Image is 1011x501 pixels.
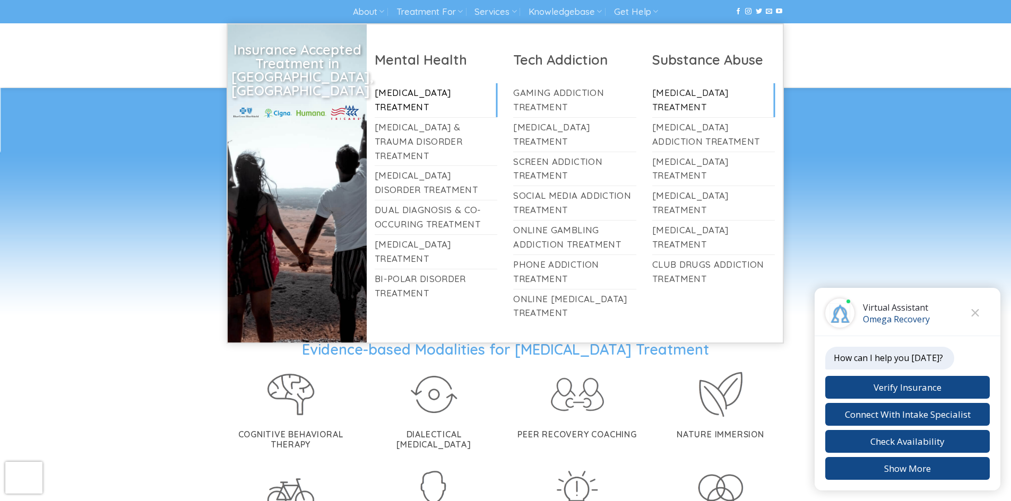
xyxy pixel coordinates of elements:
a: Club Drugs Addiction Treatment [652,255,775,289]
h2: Tech Addiction [513,51,636,68]
h5: Dialectical [MEDICAL_DATA] [370,429,498,450]
a: [MEDICAL_DATA] Treatment [513,118,636,152]
a: Get Help [614,2,658,22]
h5: Nature Immersion [657,429,784,440]
a: [MEDICAL_DATA] Treatment [652,221,775,254]
a: [MEDICAL_DATA] Treatment [652,83,775,117]
h2: Mental Health [375,51,498,68]
a: [MEDICAL_DATA] Treatment [652,152,775,186]
a: Treatment For [396,2,463,22]
a: Services [474,2,516,22]
a: Online Gambling Addiction Treatment [513,221,636,254]
a: Social Media Addiction Treatment [513,186,636,220]
a: Dual Diagnosis & Co-Occuring Treatment [375,200,498,234]
a: Send us an email [766,8,772,15]
a: Knowledgebase [529,2,602,22]
a: [MEDICAL_DATA] & Trauma Disorder Treatment [375,118,498,166]
a: Follow on Facebook [735,8,741,15]
a: Follow on Twitter [756,8,762,15]
a: Follow on Instagram [745,8,751,15]
a: [MEDICAL_DATA] Treatment [375,83,498,117]
a: [MEDICAL_DATA] Treatment [375,235,498,269]
a: Online [MEDICAL_DATA] Treatment [513,289,636,323]
h5: Cognitive Behavioral Therapy [227,429,355,450]
a: Gaming Addiction Treatment [513,83,636,117]
a: [MEDICAL_DATA] Treatment [652,186,775,220]
h2: Substance Abuse [652,51,775,68]
a: Bi-Polar Disorder Treatment [375,269,498,303]
h5: Peer Recovery Coaching [514,429,641,440]
a: Follow on YouTube [776,8,782,15]
a: Phone Addiction Treatment [513,255,636,289]
a: Screen Addiction Treatment [513,152,636,186]
a: About [353,2,384,22]
a: [MEDICAL_DATA] Addiction Treatment [652,118,775,152]
h2: Insurance Accepted Treatment in [GEOGRAPHIC_DATA], [GEOGRAPHIC_DATA] [231,43,363,97]
a: [MEDICAL_DATA] Disorder Treatment [375,166,498,200]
